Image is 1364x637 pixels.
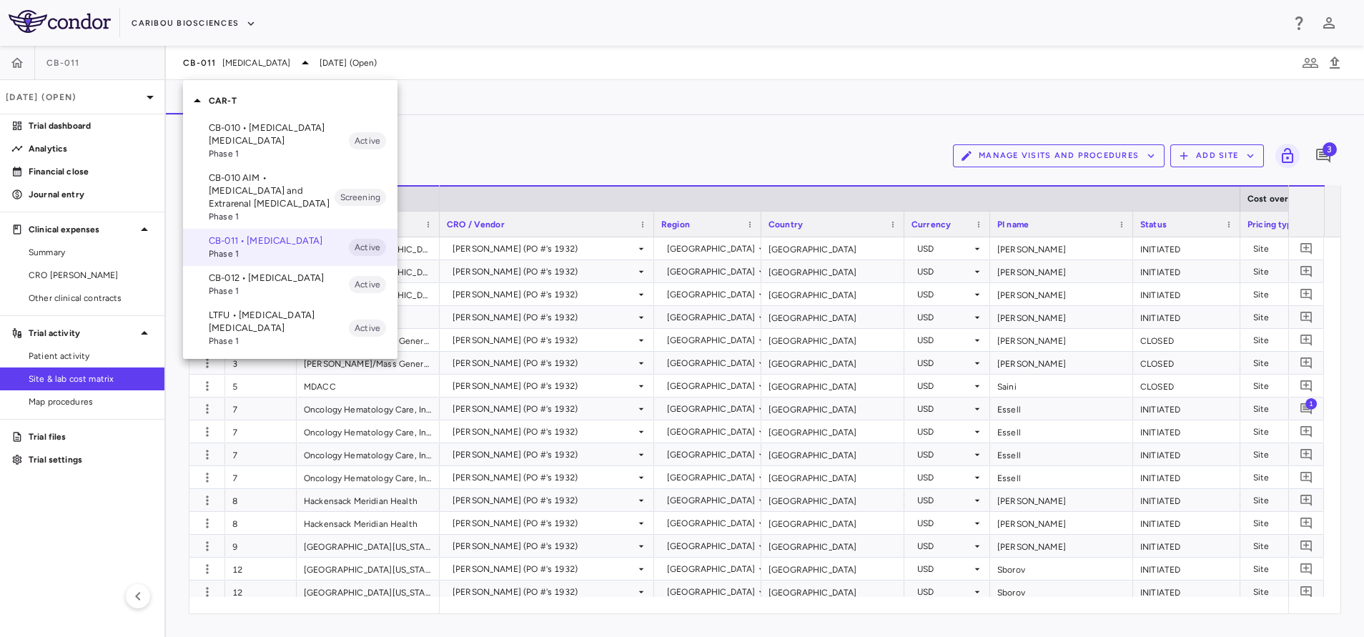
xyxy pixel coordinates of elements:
[183,166,397,229] div: CB-010 AIM • [MEDICAL_DATA] and Extrarenal [MEDICAL_DATA]Phase 1Screening
[209,272,349,285] p: CB-012 • [MEDICAL_DATA]
[209,147,349,160] span: Phase 1
[209,285,349,297] span: Phase 1
[349,278,386,291] span: Active
[209,309,349,335] p: LTFU • [MEDICAL_DATA] [MEDICAL_DATA]
[349,241,386,254] span: Active
[209,335,349,347] span: Phase 1
[183,303,397,353] div: LTFU • [MEDICAL_DATA] [MEDICAL_DATA]Phase 1Active
[183,229,397,266] div: CB-011 • [MEDICAL_DATA]Phase 1Active
[183,116,397,166] div: CB-010 • [MEDICAL_DATA] [MEDICAL_DATA]Phase 1Active
[209,210,335,223] span: Phase 1
[209,94,397,107] p: CAR-T
[183,86,397,116] div: CAR-T
[349,134,386,147] span: Active
[209,122,349,147] p: CB-010 • [MEDICAL_DATA] [MEDICAL_DATA]
[209,172,335,210] p: CB-010 AIM • [MEDICAL_DATA] and Extrarenal [MEDICAL_DATA]
[335,191,386,204] span: Screening
[209,234,349,247] p: CB-011 • [MEDICAL_DATA]
[183,266,397,303] div: CB-012 • [MEDICAL_DATA]Phase 1Active
[209,247,349,260] span: Phase 1
[349,322,386,335] span: Active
